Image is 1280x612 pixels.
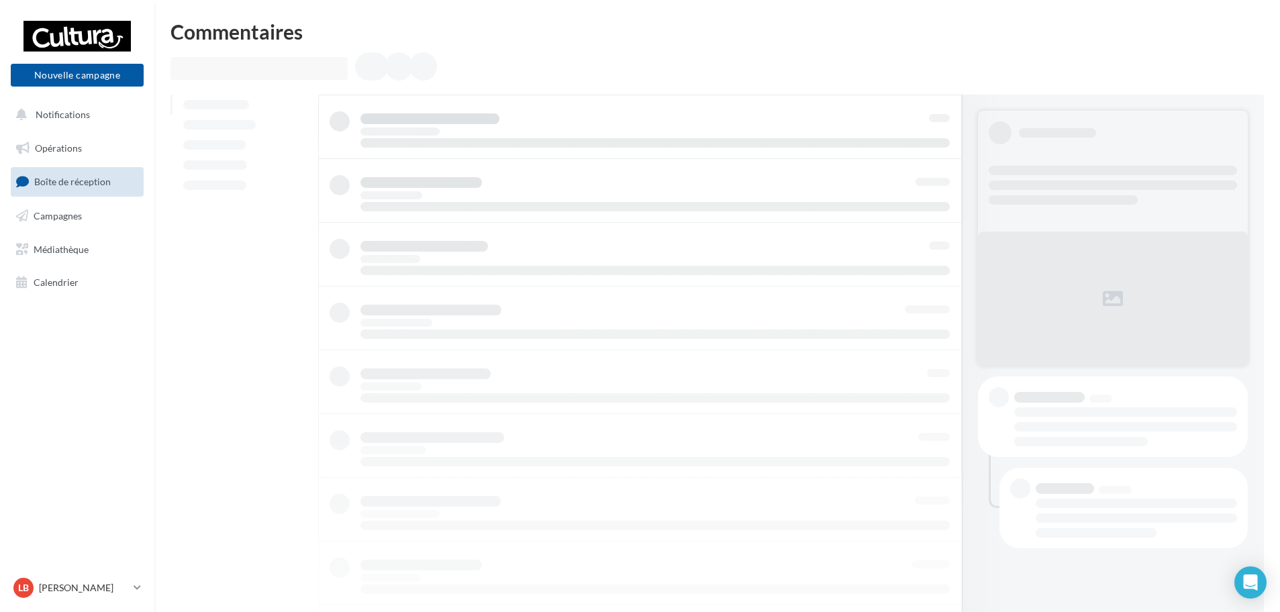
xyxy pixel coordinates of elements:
[170,21,1264,42] div: Commentaires
[35,142,82,154] span: Opérations
[18,581,29,595] span: LB
[34,176,111,187] span: Boîte de réception
[8,167,146,196] a: Boîte de réception
[34,210,82,221] span: Campagnes
[8,202,146,230] a: Campagnes
[11,575,144,601] a: LB [PERSON_NAME]
[8,236,146,264] a: Médiathèque
[36,109,90,120] span: Notifications
[1234,566,1267,599] div: Open Intercom Messenger
[8,268,146,297] a: Calendrier
[8,101,141,129] button: Notifications
[39,581,128,595] p: [PERSON_NAME]
[34,243,89,254] span: Médiathèque
[34,276,79,288] span: Calendrier
[11,64,144,87] button: Nouvelle campagne
[8,134,146,162] a: Opérations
